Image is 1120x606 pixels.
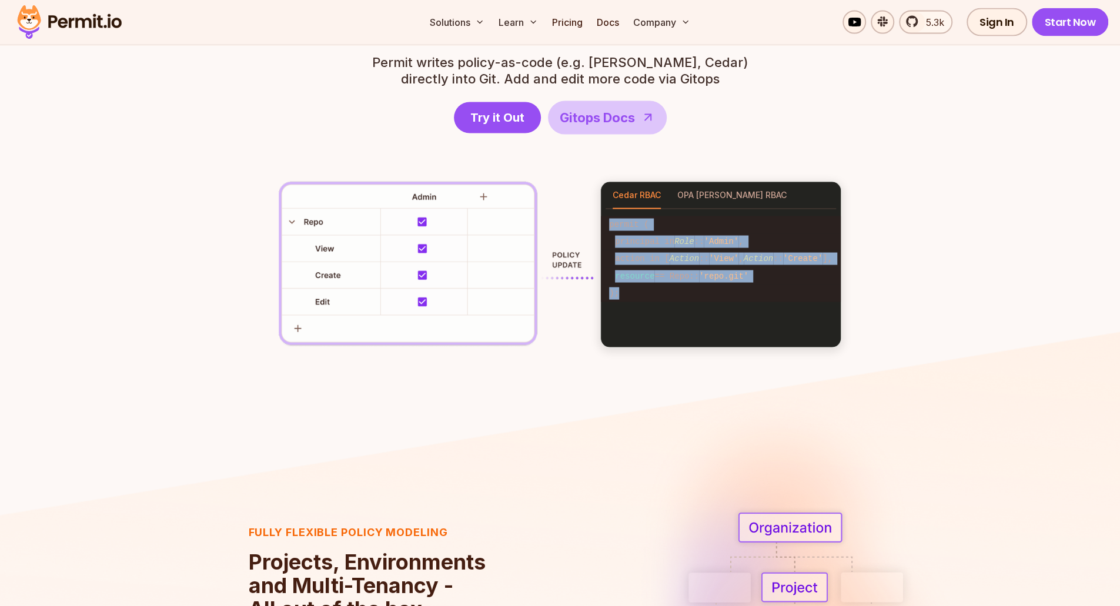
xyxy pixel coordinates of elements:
[592,11,624,34] a: Docs
[670,254,699,263] span: Action
[425,11,489,34] button: Solutions
[601,268,841,285] code: == Repo::
[613,182,661,209] button: Cedar RBAC
[454,102,541,133] a: Try it Out
[709,254,738,263] span: 'View'
[249,524,569,541] h3: Fully flexible policy modeling
[601,250,841,267] code: action in [ :: , :: ],
[783,254,823,263] span: 'Create'
[548,101,667,135] a: Gitops Docs
[372,54,748,87] p: directly into Git. Add and edit more code via Gitops
[601,216,841,233] code: permit (
[494,11,543,34] button: Learn
[704,237,738,246] span: 'Admin'
[601,285,841,302] code: );
[919,15,944,29] span: 5.3k
[699,272,748,281] span: 'repo.git'
[12,2,127,42] img: Permit logo
[744,254,773,263] span: Action
[628,11,695,34] button: Company
[470,109,524,126] span: Try it Out
[967,8,1027,36] a: Sign In
[372,54,748,71] span: Permit writes policy-as-code (e.g. [PERSON_NAME], Cedar)
[560,108,635,128] span: Gitops Docs
[601,233,841,250] code: principal in :: ,
[677,182,787,209] button: OPA [PERSON_NAME] RBAC
[1032,8,1109,36] a: Start Now
[674,237,694,246] span: Role
[899,11,952,34] a: 5.3k
[547,11,587,34] a: Pricing
[615,272,654,281] span: resource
